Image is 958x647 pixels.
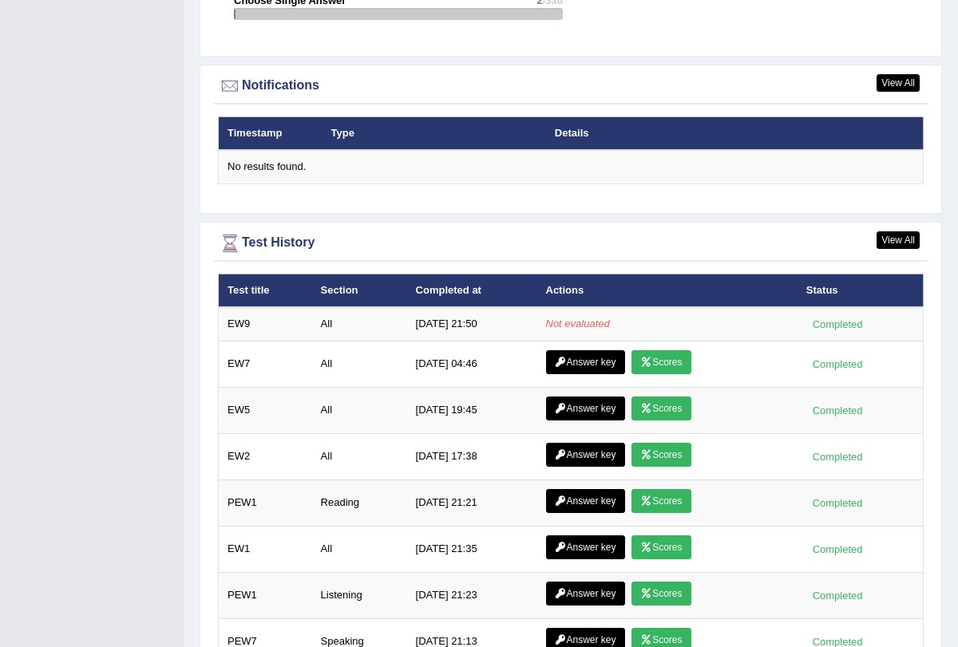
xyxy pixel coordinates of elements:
[546,535,625,559] a: Answer key
[631,489,691,513] a: Scores
[407,274,537,307] th: Completed at
[546,396,625,420] a: Answer key
[546,443,625,467] a: Answer key
[877,74,920,92] a: View All
[219,116,323,150] th: Timestamp
[546,582,625,606] a: Answer key
[806,316,869,333] div: Completed
[407,387,537,433] td: [DATE] 19:45
[806,541,869,558] div: Completed
[407,572,537,618] td: [DATE] 21:23
[806,356,869,373] div: Completed
[407,526,537,572] td: [DATE] 21:35
[806,587,869,604] div: Completed
[312,572,407,618] td: Listening
[312,341,407,387] td: All
[631,396,691,420] a: Scores
[219,307,312,341] td: EW9
[219,526,312,572] td: EW1
[219,274,312,307] th: Test title
[312,274,407,307] th: Section
[218,74,924,98] div: Notifications
[631,350,691,374] a: Scores
[407,479,537,526] td: [DATE] 21:21
[537,274,798,307] th: Actions
[312,526,407,572] td: All
[219,479,312,526] td: PEW1
[546,489,625,513] a: Answer key
[806,495,869,511] div: Completed
[219,387,312,433] td: EW5
[219,572,312,618] td: PEW1
[546,350,625,374] a: Answer key
[407,341,537,387] td: [DATE] 04:46
[806,402,869,419] div: Completed
[546,116,828,150] th: Details
[219,341,312,387] td: EW7
[631,582,691,606] a: Scores
[219,433,312,479] td: EW2
[407,307,537,341] td: [DATE] 21:50
[228,160,914,175] div: No results found.
[312,479,407,526] td: Reading
[312,387,407,433] td: All
[323,116,546,150] th: Type
[312,307,407,341] td: All
[218,231,924,255] div: Test History
[312,433,407,479] td: All
[806,448,869,465] div: Completed
[631,443,691,467] a: Scores
[631,535,691,559] a: Scores
[546,318,610,329] em: Not evaluated
[798,274,924,307] th: Status
[407,433,537,479] td: [DATE] 17:38
[877,231,920,249] a: View All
